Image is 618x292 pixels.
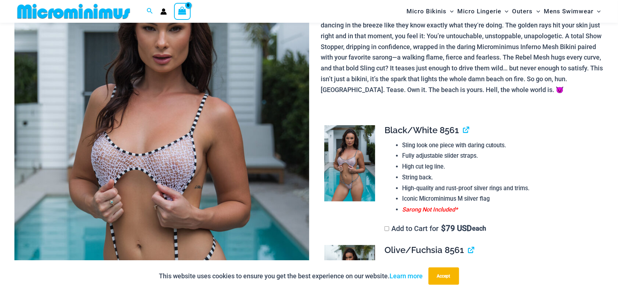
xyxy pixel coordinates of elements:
[457,2,501,21] span: Micro Lingerie
[455,2,510,21] a: Micro LingerieMenu ToggleMenu Toggle
[384,226,389,231] input: Add to Cart for$79 USD each
[501,2,508,21] span: Menu Toggle
[384,125,459,135] span: Black/White 8561
[428,267,459,285] button: Accept
[402,206,458,213] span: Sarong Not Included*
[472,225,486,232] span: each
[406,2,446,21] span: Micro Bikinis
[402,140,598,151] li: Sling look one piece with daring cutouts.
[441,225,472,232] span: 79 USD
[384,224,486,233] label: Add to Cart for
[405,2,455,21] a: Micro BikinisMenu ToggleMenu Toggle
[14,3,133,19] img: MM SHOP LOGO FLAT
[402,161,598,172] li: High cut leg line.
[324,125,375,201] img: Inferno Mesh Black White 8561 One Piece
[593,2,601,21] span: Menu Toggle
[402,193,598,204] li: Iconic Microminimus M silver flag
[446,2,454,21] span: Menu Toggle
[390,272,423,280] a: Learn more
[402,183,598,194] li: High-quality and rust-proof silver rings and trims.
[542,2,603,21] a: Mens SwimwearMenu ToggleMenu Toggle
[402,172,598,183] li: String back.
[321,9,604,95] p: You step onto the sun-soaked beach, that wicked smile playing on your lips, your long dark waves ...
[441,224,446,233] span: $
[544,2,593,21] span: Mens Swimwear
[511,2,542,21] a: OutersMenu ToggleMenu Toggle
[512,2,533,21] span: Outers
[174,3,191,19] a: View Shopping Cart, empty
[404,1,604,22] nav: Site Navigation
[384,245,464,255] span: Olive/Fuchsia 8561
[160,8,167,15] a: Account icon link
[147,7,153,16] a: Search icon link
[402,151,598,161] li: Fully adjustable slider straps.
[533,2,540,21] span: Menu Toggle
[159,271,423,282] p: This website uses cookies to ensure you get the best experience on our website.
